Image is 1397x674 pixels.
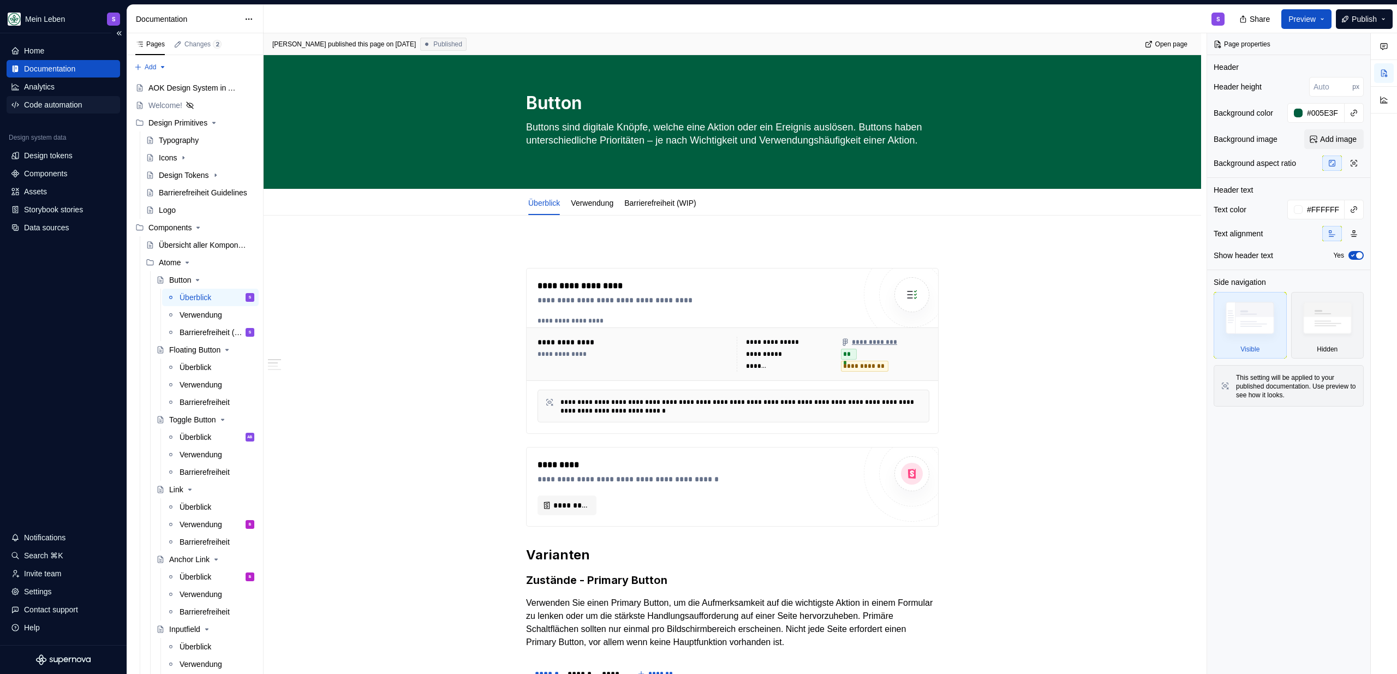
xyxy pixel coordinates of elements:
div: Documentation [136,14,239,25]
a: Verwendung [571,199,613,207]
div: Design tokens [24,150,73,161]
div: Side navigation [1214,277,1266,288]
div: Überblick [180,571,211,582]
a: Überblick [162,498,259,516]
span: Add image [1320,134,1357,145]
a: VerwendungB [162,516,259,533]
h3: Zustände - Primary Button [526,572,939,588]
a: Überblick [162,638,259,655]
textarea: Button [524,90,936,116]
div: Assets [24,186,47,197]
button: Contact support [7,601,120,618]
div: Design Primitives [148,117,207,128]
input: Auto [1303,103,1345,123]
div: Components [131,219,259,236]
a: Anchor Link [152,551,259,568]
button: Share [1234,9,1277,29]
div: Background color [1214,108,1273,118]
div: Invite team [24,568,61,579]
a: Welcome! [131,97,259,114]
div: Notifications [24,532,65,543]
div: Verwendung [180,309,222,320]
div: Überblick [180,292,211,303]
button: Add [131,59,170,75]
span: 2 [213,40,222,49]
div: Components [24,168,67,179]
div: Hidden [1291,292,1364,359]
div: Storybook stories [24,204,83,215]
button: Help [7,619,120,636]
a: Components [7,165,120,182]
div: Help [24,622,40,633]
a: Toggle Button [152,411,259,428]
div: Überblick [180,432,211,443]
div: Verwendung [180,519,222,530]
div: Background image [1214,134,1277,145]
div: Barrierefreiheit (WIP) [620,191,700,214]
div: This setting will be applied to your published documentation. Use preview to see how it looks. [1236,373,1357,399]
a: Überblick [528,199,560,207]
div: Text color [1214,204,1246,215]
a: Icons [141,149,259,166]
span: Publish [1352,14,1377,25]
div: Link [169,484,183,495]
div: Home [24,45,44,56]
button: Collapse sidebar [111,26,127,41]
button: Search ⌘K [7,547,120,564]
div: AB [247,432,253,443]
span: Open page [1155,40,1187,49]
p: px [1352,82,1359,91]
div: Header height [1214,81,1262,92]
button: Mein LebenS [2,7,124,31]
div: Überblick [180,502,211,512]
span: [PERSON_NAME] [272,40,326,49]
a: Design Tokens [141,166,259,184]
a: Verwendung [162,376,259,393]
div: Toggle Button [169,414,216,425]
div: Documentation [24,63,75,74]
div: Barrierefreiheit [180,606,230,617]
div: Welcome! [148,100,182,111]
a: Barrierefreiheit (WIP)S [162,324,259,341]
h2: Varianten [526,546,939,564]
a: Data sources [7,219,120,236]
div: Header text [1214,184,1253,195]
div: Analytics [24,81,55,92]
div: Typography [159,135,199,146]
a: Button [152,271,259,289]
a: Barrierefreiheit [162,463,259,481]
a: Analytics [7,78,120,96]
a: Home [7,42,120,59]
a: Verwendung [162,586,259,603]
div: Barrierefreiheit [180,536,230,547]
span: Share [1250,14,1270,25]
div: Floating Button [169,344,220,355]
img: df5db9ef-aba0-4771-bf51-9763b7497661.png [8,13,21,26]
a: ÜberblickB [162,568,259,586]
div: Show header text [1214,250,1273,261]
a: ÜberblickS [162,289,259,306]
div: Atome [141,254,259,271]
div: Header [1214,62,1239,73]
label: Yes [1333,251,1344,260]
a: Floating Button [152,341,259,359]
div: Verwendung [566,191,618,214]
div: S [248,292,252,303]
input: Auto [1309,77,1352,97]
input: Auto [1303,200,1345,219]
a: Inputfield [152,621,259,638]
div: Überblick [524,191,564,214]
a: Barrierefreiheit Guidelines [141,184,259,201]
div: Visible [1240,345,1259,354]
span: Published [433,40,462,49]
div: Überblick [180,641,211,652]
span: Preview [1288,14,1316,25]
a: Supernova Logo [36,654,91,665]
a: Verwendung [162,655,259,673]
div: Visible [1214,292,1287,359]
a: Assets [7,183,120,200]
div: B [249,571,252,582]
a: ÜberblickAB [162,428,259,446]
div: Code automation [24,99,82,110]
div: Verwendung [180,589,222,600]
